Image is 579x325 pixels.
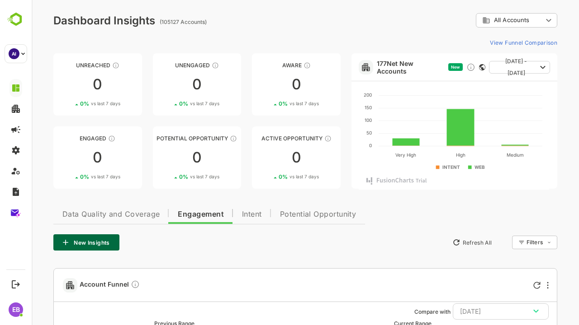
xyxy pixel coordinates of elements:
a: AwareThese accounts have just entered the buying cycle and need further nurturing00%vs last 7 days [220,53,309,116]
span: Potential Opportunity [248,211,325,218]
a: UnengagedThese accounts have not shown enough engagement and need nurturing00%vs last 7 days [121,53,210,116]
div: 0 % [48,100,89,107]
div: Aware [220,62,309,69]
div: AI [9,48,19,59]
div: 0 [121,77,210,92]
div: All Accounts [451,16,511,24]
button: [DATE] - [DATE] [457,61,518,74]
div: 0 % [247,173,287,180]
text: 150 [333,105,340,110]
div: Unreached [22,62,110,69]
ag: Compare with [383,308,419,315]
div: These accounts have not been engaged with for a defined time period [81,62,88,69]
button: Refresh All [417,235,464,250]
span: Intent [210,211,230,218]
div: These accounts have not shown enough engagement and need nurturing [180,62,187,69]
text: Medium [475,152,492,158]
a: Active OpportunityThese accounts have open opportunities which might be at any of the Sales Stage... [220,126,309,189]
div: All Accounts [444,12,526,29]
span: vs last 7 days [59,173,89,180]
div: More [515,282,517,289]
div: Engaged [22,135,110,142]
div: Refresh [502,282,509,289]
text: 50 [335,130,340,135]
text: Very High [364,152,384,158]
div: Unengaged [121,62,210,69]
span: vs last 7 days [158,100,188,107]
div: Potential Opportunity [121,135,210,142]
span: All Accounts [462,17,498,23]
div: These accounts are warm, further nurturing would qualify them to MQAs [76,135,84,142]
div: Compare Funnel to any previous dates, and click on any plot in the current funnel to view the det... [99,280,108,290]
span: vs last 7 days [59,100,89,107]
span: Engagement [146,211,192,218]
div: This card does not support filter and segments [447,64,454,70]
text: High [424,152,434,158]
div: 0 [220,150,309,165]
div: Discover new ICP-fit accounts showing engagement — via intent surges, anonymous website visits, L... [435,63,444,72]
span: vs last 7 days [258,173,287,180]
button: [DATE] [421,303,517,320]
div: EB [9,302,23,317]
button: View Funnel Comparison [455,35,526,50]
div: These accounts have just entered the buying cycle and need further nurturing [272,62,279,69]
div: 0 % [48,173,89,180]
div: 0 [121,150,210,165]
div: These accounts have open opportunities which might be at any of the Sales Stages [293,135,300,142]
div: Filters [494,234,526,251]
a: UnreachedThese accounts have not been engaged with for a defined time period00%vs last 7 days [22,53,110,116]
span: New [419,65,428,70]
text: 200 [332,92,340,97]
img: BambooboxLogoMark.f1c84d78b4c51b1a7b5f700c9845e183.svg [5,11,28,28]
div: 0 [220,77,309,92]
div: 0 % [147,100,188,107]
button: New Insights [22,234,88,251]
span: Account Funnel [48,280,108,290]
div: 0 % [147,173,188,180]
div: 0 % [247,100,287,107]
div: 0 [22,77,110,92]
span: Data Quality and Coverage [31,211,128,218]
button: Logout [9,278,22,290]
div: Active Opportunity [220,135,309,142]
text: 0 [337,143,340,148]
div: These accounts are MQAs and can be passed on to Inside Sales [198,135,205,142]
span: vs last 7 days [258,100,287,107]
div: [DATE] [428,306,510,317]
ag: (105127 Accounts) [128,19,178,25]
div: 0 [22,150,110,165]
div: Dashboard Insights [22,14,123,27]
a: Potential OpportunityThese accounts are MQAs and can be passed on to Inside Sales00%vs last 7 days [121,126,210,189]
a: EngagedThese accounts are warm, further nurturing would qualify them to MQAs00%vs last 7 days [22,126,110,189]
text: 100 [333,117,340,123]
div: Filters [495,239,511,246]
span: [DATE] - [DATE] [465,56,505,79]
a: 177Net New Accounts [345,60,413,75]
span: vs last 7 days [158,173,188,180]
